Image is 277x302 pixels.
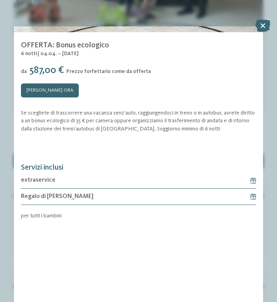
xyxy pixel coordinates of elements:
[21,176,55,185] span: extraservice
[21,69,27,74] span: da
[21,42,109,49] span: OFFERTA: Bonus ecologico
[38,51,79,56] span: | 04.04. – [DATE]
[21,192,93,201] span: Regalo di [PERSON_NAME]
[21,51,37,56] span: 6 notti
[21,164,63,172] span: Servizi inclusi
[29,66,64,75] span: 587,00 €
[21,83,79,97] a: [PERSON_NAME] ora
[21,109,256,132] p: Se scegliete di trascorrere una vacanza senz’auto, raggiungendoci in treno o in autobus, avrete d...
[66,69,151,74] span: Prezzo forfettario come da offerta
[21,212,256,220] p: per tutti i bambini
